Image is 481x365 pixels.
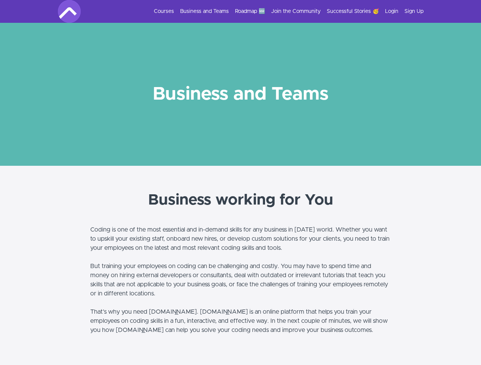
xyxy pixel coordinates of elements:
[235,8,265,15] a: Roadmap 🆕
[148,192,333,208] strong: Business working for You
[327,8,379,15] a: Successful Stories 🥳
[180,8,229,15] a: Business and Teams
[154,8,174,15] a: Courses
[385,8,398,15] a: Login
[90,225,391,335] p: Coding is one of the most essential and in-demand skills for any business in [DATE] world. Whethe...
[404,8,423,15] a: Sign Up
[153,85,329,103] strong: Business and Teams
[271,8,321,15] a: Join the Community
